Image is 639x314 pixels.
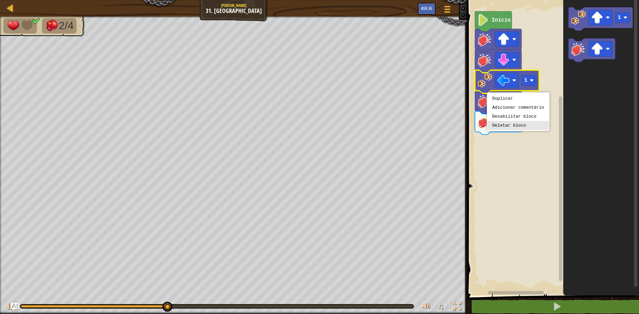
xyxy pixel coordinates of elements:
[492,105,544,110] div: Adicionar comentário
[436,300,448,314] button: ♫
[492,114,544,119] div: Desabilitar bloco
[618,15,621,21] text: 1
[421,5,432,11] span: Ask AI
[439,3,456,18] button: Mostrar menu do jogo
[3,300,17,314] button: Ctrl + P: Play
[492,96,544,101] div: Duplicar
[420,300,433,314] button: Ajuste o volume
[11,303,19,311] button: Ask AI
[492,17,511,23] text: Início
[59,20,74,32] span: 2/4
[438,301,444,311] span: ♫
[3,18,37,34] li: O teu herói tem de sobreviver.
[451,300,464,314] button: Toggle fullscreen
[418,3,436,15] button: Ask AI
[42,18,77,34] li: Derrota os inimigos.
[492,123,544,128] div: Deletar bloco
[524,77,528,83] text: 1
